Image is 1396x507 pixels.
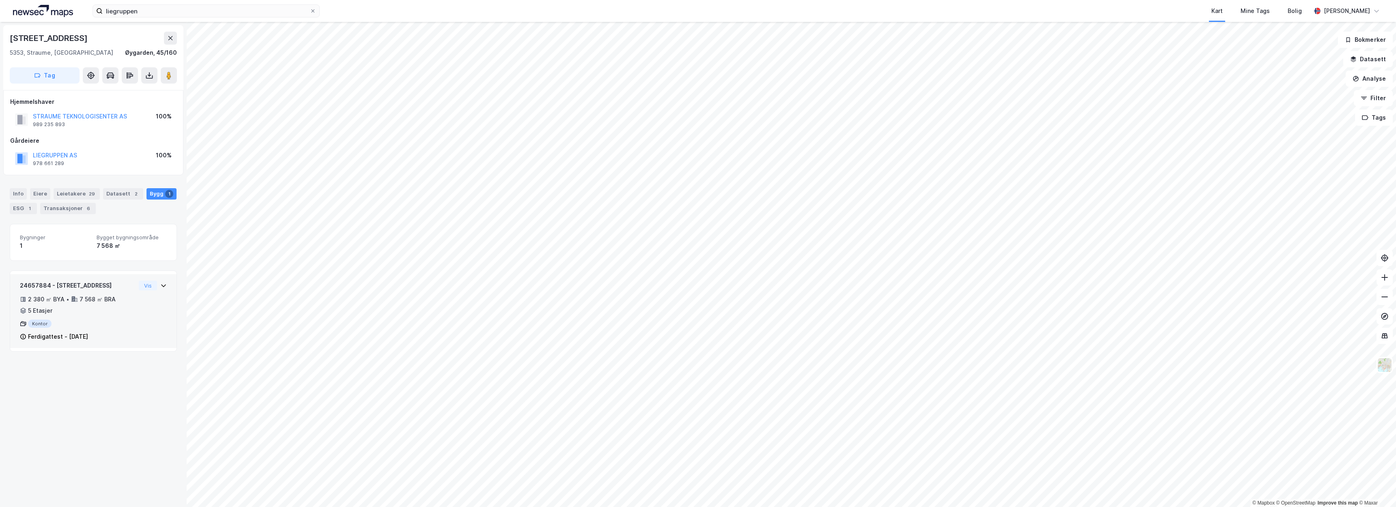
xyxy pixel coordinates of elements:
div: Datasett [103,188,143,200]
div: [PERSON_NAME] [1324,6,1370,16]
div: 5 Etasjer [28,306,52,316]
div: ESG [10,203,37,214]
div: Gårdeiere [10,136,177,146]
div: 1 [26,204,34,213]
button: Analyse [1346,71,1393,87]
div: 1 [20,241,90,251]
button: Filter [1354,90,1393,106]
div: 29 [87,190,97,198]
div: 24657884 - [STREET_ADDRESS] [20,281,136,290]
div: Øygarden, 45/160 [125,48,177,58]
input: Søk på adresse, matrikkel, gårdeiere, leietakere eller personer [103,5,310,17]
div: 2 [132,190,140,198]
div: 100% [156,150,172,160]
button: Datasett [1343,51,1393,67]
div: Info [10,188,27,200]
div: 6 [84,204,93,213]
div: 100% [156,112,172,121]
button: Bokmerker [1338,32,1393,48]
div: 5353, Straume, [GEOGRAPHIC_DATA] [10,48,113,58]
button: Tags [1355,110,1393,126]
div: 2 380 ㎡ BYA [28,294,65,304]
div: [STREET_ADDRESS] [10,32,89,45]
div: Ferdigattest - [DATE] [28,332,88,342]
a: OpenStreetMap [1276,500,1316,506]
div: Mine Tags [1241,6,1270,16]
div: Leietakere [54,188,100,200]
div: Transaksjoner [40,203,96,214]
button: Tag [10,67,80,84]
div: 7 568 ㎡ [97,241,167,251]
div: • [66,296,69,303]
img: logo.a4113a55bc3d86da70a041830d287a7e.svg [13,5,73,17]
div: Kart [1211,6,1223,16]
a: Improve this map [1318,500,1358,506]
img: Z [1377,357,1392,373]
div: Bygg [146,188,177,200]
span: Bygget bygningsområde [97,234,167,241]
div: Hjemmelshaver [10,97,177,107]
div: 989 235 893 [33,121,65,128]
a: Mapbox [1252,500,1275,506]
div: 7 568 ㎡ BRA [80,294,116,304]
div: Kontrollprogram for chat [1355,468,1396,507]
div: Bolig [1288,6,1302,16]
div: 1 [165,190,173,198]
button: Vis [139,281,157,290]
div: Eiere [30,188,50,200]
iframe: Chat Widget [1355,468,1396,507]
span: Bygninger [20,234,90,241]
div: 978 661 289 [33,160,64,167]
